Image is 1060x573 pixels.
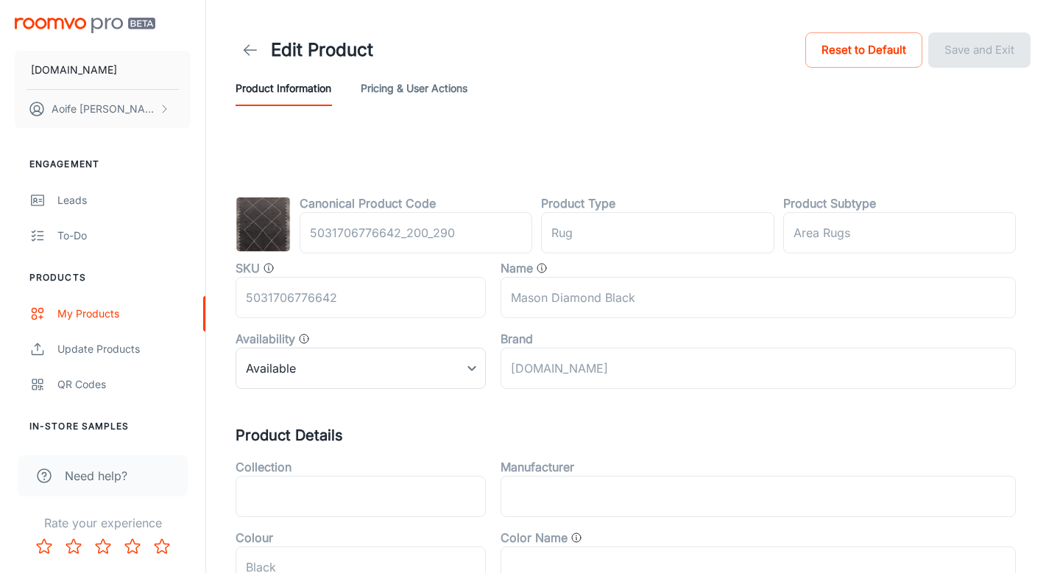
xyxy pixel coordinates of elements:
label: Color Name [501,529,568,546]
p: Aoife [PERSON_NAME] [52,101,155,117]
svg: SKU for the product [263,262,275,274]
label: Product Subtype [783,194,876,212]
button: Rate 1 star [29,532,59,561]
div: Update Products [57,341,191,357]
label: Brand [501,330,533,348]
p: Rate your experience [12,514,194,532]
label: Canonical Product Code [300,194,436,212]
button: Aoife [PERSON_NAME] [15,90,191,128]
button: Rate 2 star [59,532,88,561]
label: SKU [236,259,260,277]
label: Product Type [541,194,615,212]
button: Product Information [236,71,331,106]
button: Pricing & User Actions [361,71,467,106]
button: [DOMAIN_NAME] [15,51,191,89]
svg: General color categories. i.e Cloud, Eclipse, Gallery Opening [570,532,582,544]
label: Colour [236,529,273,546]
div: Leads [57,192,191,208]
button: Rate 3 star [88,532,118,561]
label: Availability [236,330,295,348]
div: To-do [57,228,191,244]
label: Collection [236,458,291,476]
svg: Value that determines whether the product is available, discontinued, or out of stock [298,333,310,345]
h1: Edit Product [271,37,373,63]
p: [DOMAIN_NAME] [31,62,117,78]
label: Manufacturer [501,458,574,476]
div: Available [236,348,486,389]
button: Rate 4 star [118,532,147,561]
span: Need help? [65,467,127,485]
label: Name [501,259,533,277]
div: QR Codes [57,376,191,393]
div: My Products [57,306,191,322]
button: Rate 5 star [147,532,177,561]
h5: Product Details [236,424,1031,446]
img: Roomvo PRO Beta [15,18,155,33]
button: Reset to Default [805,32,922,68]
svg: Product name [536,262,548,274]
img: Mason Diamond Black [236,197,291,252]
